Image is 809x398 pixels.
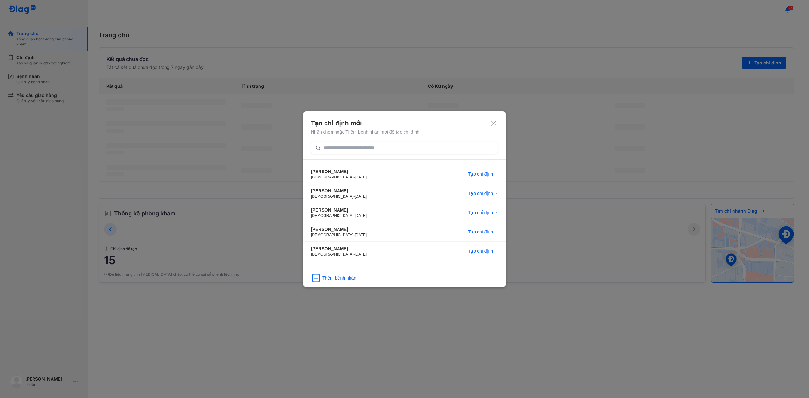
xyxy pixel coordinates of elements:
[311,188,367,194] div: [PERSON_NAME]
[468,171,493,177] span: Tạo chỉ định
[355,214,367,218] span: [DATE]
[353,175,355,179] span: -
[311,233,353,237] span: [DEMOGRAPHIC_DATA]
[468,209,493,216] span: Tạo chỉ định
[355,252,367,256] span: [DATE]
[322,275,356,281] div: Thêm bệnh nhân
[355,233,367,237] span: [DATE]
[355,194,367,199] span: [DATE]
[468,190,493,196] span: Tạo chỉ định
[311,129,498,135] div: Nhấn chọn hoặc Thêm bệnh nhân mới để tạo chỉ định
[353,194,355,199] span: -
[468,229,493,235] span: Tạo chỉ định
[311,168,367,175] div: [PERSON_NAME]
[355,175,367,179] span: [DATE]
[311,207,367,213] div: [PERSON_NAME]
[353,233,355,237] span: -
[468,248,493,254] span: Tạo chỉ định
[311,119,498,128] div: Tạo chỉ định mới
[311,252,353,256] span: [DEMOGRAPHIC_DATA]
[311,175,353,179] span: [DEMOGRAPHIC_DATA]
[353,214,355,218] span: -
[353,252,355,256] span: -
[311,194,353,199] span: [DEMOGRAPHIC_DATA]
[311,245,367,252] div: [PERSON_NAME]
[311,226,367,232] div: [PERSON_NAME]
[311,214,353,218] span: [DEMOGRAPHIC_DATA]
